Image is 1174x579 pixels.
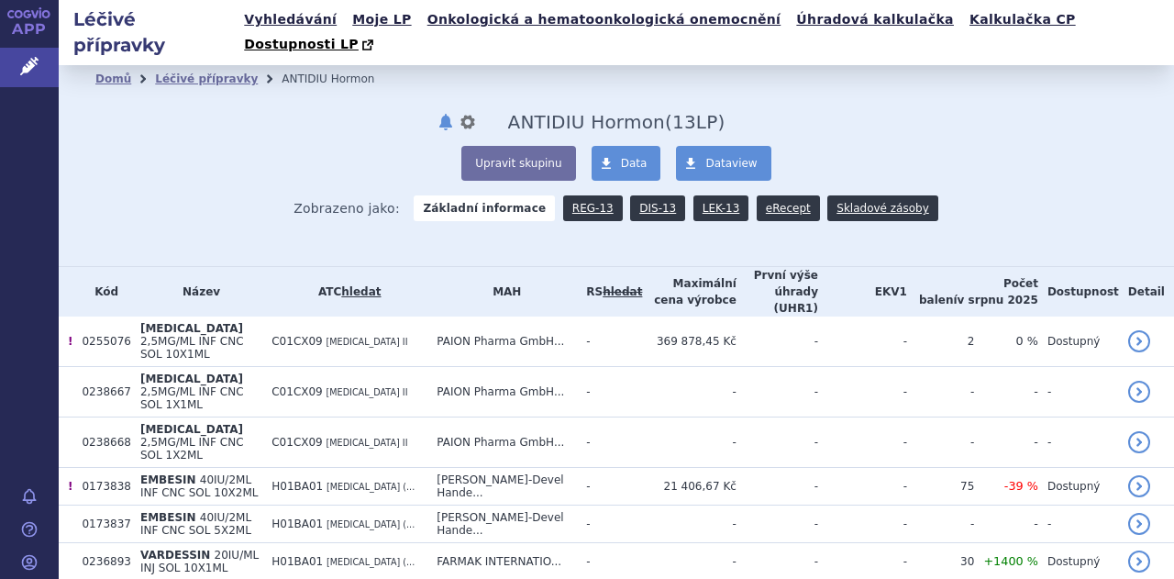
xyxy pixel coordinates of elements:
[672,111,696,133] span: 13
[459,111,477,133] button: nastavení
[140,373,243,385] span: [MEDICAL_DATA]
[983,554,1038,568] span: +1400 %
[327,438,408,448] span: [MEDICAL_DATA] II
[974,367,1038,418] td: -
[140,385,244,411] span: 2,5MG/ML INF CNC SOL 1X1ML
[693,195,748,221] a: LEK-13
[907,367,974,418] td: -
[737,418,818,468] td: -
[140,511,196,524] span: EMBESIN
[427,267,577,317] th: MAH
[140,511,251,537] span: 40IU/2ML INF CNC SOL 5X2ML
[327,557,415,567] span: [MEDICAL_DATA] (...
[140,549,259,574] span: 20IU/ML INJ SOL 10X1ML
[1128,551,1150,573] a: detail
[414,195,555,221] strong: Základní informace
[577,468,642,506] td: -
[642,317,736,367] td: 369 878,45 Kč
[791,7,959,32] a: Úhradová kalkulačka
[577,267,642,317] th: RS
[282,65,398,93] li: ANTIDIU Hormon
[907,468,974,506] td: 75
[974,506,1038,543] td: -
[271,480,323,493] span: H01BA01
[705,157,757,170] span: Dataview
[907,506,974,543] td: -
[621,157,648,170] span: Data
[427,317,577,367] td: PAION Pharma GmbH...
[422,7,787,32] a: Onkologická a hematoonkologická onemocnění
[630,195,685,221] a: DIS-13
[907,418,974,468] td: -
[737,367,818,418] td: -
[1038,267,1119,317] th: Dostupnost
[577,367,642,418] td: -
[642,267,736,317] th: Maximální cena výrobce
[427,418,577,468] td: PAION Pharma GmbH...
[907,317,974,367] td: 2
[427,367,577,418] td: PAION Pharma GmbH...
[1038,468,1119,506] td: Dostupný
[1038,367,1119,418] td: -
[293,195,400,221] span: Zobrazeno jako:
[757,195,820,221] a: eRecept
[68,480,72,493] span: U tohoto přípravku vypisujeme SCUP.
[140,436,244,462] span: 2,5MG/ML INF CNC SOL 1X2ML
[341,285,381,298] a: hledat
[140,335,244,361] span: 2,5MG/ML INF CNC SOL 10X1ML
[140,473,196,486] span: EMBESIN
[238,32,382,58] a: Dostupnosti LP
[508,111,665,133] span: ANTIDIU Hormon
[1119,267,1174,317] th: Detail
[1128,513,1150,535] a: detail
[327,519,415,529] span: [MEDICAL_DATA] (...
[327,387,408,397] span: [MEDICAL_DATA] II
[563,195,623,221] a: REG-13
[665,111,725,133] span: ( LP)
[1004,479,1038,493] span: -39 %
[642,367,736,418] td: -
[437,111,455,133] button: notifikace
[818,468,907,506] td: -
[327,337,408,347] span: [MEDICAL_DATA] II
[347,7,416,32] a: Moje LP
[131,267,262,317] th: Název
[737,468,818,506] td: -
[68,335,72,348] span: U tohoto přípravku vypisujeme SCUP.
[1128,381,1150,403] a: detail
[262,267,427,317] th: ATC
[737,506,818,543] td: -
[818,418,907,468] td: -
[140,473,259,499] span: 40IU/2ML INF CNC SOL 10X2ML
[1128,330,1150,352] a: detail
[271,555,323,568] span: H01BA01
[642,418,736,468] td: -
[577,418,642,468] td: -
[577,506,642,543] td: -
[1038,317,1119,367] td: Dostupný
[818,317,907,367] td: -
[72,367,130,418] td: 0238667
[603,285,642,298] a: vyhledávání neobsahuje žádnou platnou referenční skupinu
[603,285,642,298] del: hledat
[1128,475,1150,497] a: detail
[95,72,131,85] a: Domů
[964,7,1081,32] a: Kalkulačka CP
[592,146,661,181] a: Data
[72,418,130,468] td: 0238668
[1038,506,1119,543] td: -
[327,482,415,492] span: [MEDICAL_DATA] (...
[818,367,907,418] td: -
[427,506,577,543] td: [PERSON_NAME]-Devel Hande...
[238,7,342,32] a: Vyhledávání
[974,418,1038,468] td: -
[642,468,736,506] td: 21 406,67 Kč
[271,335,323,348] span: C01CX09
[244,37,359,51] span: Dostupnosti LP
[907,267,1038,317] th: Počet balení
[271,518,323,530] span: H01BA01
[1128,431,1150,453] a: detail
[577,317,642,367] td: -
[271,385,323,398] span: C01CX09
[140,322,243,335] span: [MEDICAL_DATA]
